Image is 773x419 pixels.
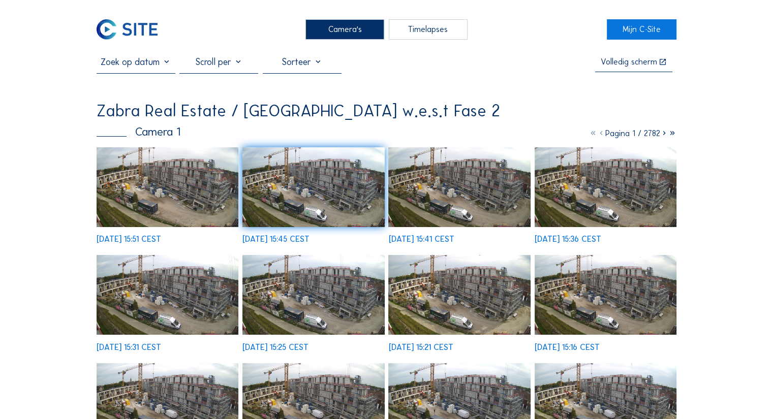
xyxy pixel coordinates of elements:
img: image_53394482 [388,255,530,335]
img: image_53395163 [242,147,384,227]
div: [DATE] 15:51 CEST [97,235,161,243]
img: image_53394742 [97,255,238,335]
div: [DATE] 15:25 CEST [242,343,308,351]
img: image_53394603 [242,255,384,335]
div: [DATE] 15:16 CEST [535,343,600,351]
img: C-SITE Logo [97,19,157,40]
div: Zabra Real Estate / [GEOGRAPHIC_DATA] w.e.s.t Fase 2 [97,103,500,119]
img: image_53394903 [535,147,676,227]
div: [DATE] 15:45 CEST [242,235,310,243]
img: image_53395030 [388,147,530,227]
a: Mijn C-Site [607,19,676,40]
div: [DATE] 15:36 CEST [535,235,601,243]
span: Pagina 1 / 2782 [605,128,660,138]
div: [DATE] 15:41 CEST [388,235,454,243]
div: Camera 1 [97,126,180,138]
div: [DATE] 15:31 CEST [97,343,161,351]
div: Volledig scherm [601,58,657,67]
a: C-SITE Logo [97,19,166,40]
div: Timelapses [389,19,468,40]
img: image_53395325 [97,147,238,227]
input: Zoek op datum 󰅀 [97,56,175,68]
div: Camera's [305,19,384,40]
div: [DATE] 15:21 CEST [388,343,453,351]
img: image_53394332 [535,255,676,335]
